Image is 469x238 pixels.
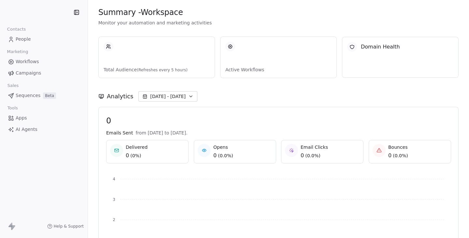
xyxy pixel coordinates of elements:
span: Apps [16,115,27,121]
span: Delivered [126,144,148,150]
tspan: 4 [113,177,115,181]
span: AI Agents [16,126,37,133]
a: Workflows [5,56,82,67]
span: (Refreshes every 5 hours) [137,68,188,72]
span: Sales [5,81,21,91]
span: Total Audience [104,66,210,73]
span: from [DATE] to [DATE]. [135,130,187,136]
span: Emails Sent [106,130,133,136]
span: [DATE] - [DATE] [150,93,186,100]
span: Campaigns [16,70,41,77]
span: Help & Support [54,224,84,229]
span: Monitor your automation and marketing activities [98,20,459,26]
a: Apps [5,113,82,123]
span: Tools [5,103,21,113]
span: 0 [213,152,217,160]
span: Analytics [107,92,133,101]
span: People [16,36,31,43]
a: People [5,34,82,45]
span: Bounces [388,144,408,150]
button: [DATE] - [DATE] [138,91,197,102]
span: Marketing [4,47,31,57]
span: ( 0.0% ) [305,152,320,159]
span: 0 [106,116,451,126]
a: Help & Support [47,224,84,229]
span: ( 0% ) [130,152,141,159]
span: Domain Health [361,43,400,51]
span: Workflows [16,58,39,65]
span: Contacts [4,24,29,34]
span: ( 0.0% ) [393,152,408,159]
a: Campaigns [5,68,82,78]
span: 0 [388,152,391,160]
span: Active Workflows [225,66,332,73]
span: Email Clicks [301,144,328,150]
tspan: 2 [113,217,115,222]
a: SequencesBeta [5,90,82,101]
a: AI Agents [5,124,82,135]
span: Sequences [16,92,40,99]
span: ( 0.0% ) [218,152,233,159]
span: 0 [126,152,129,160]
span: Beta [43,92,56,99]
tspan: 3 [113,197,115,202]
span: Summary - Workspace [98,7,183,17]
span: Opens [213,144,233,150]
span: 0 [301,152,304,160]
